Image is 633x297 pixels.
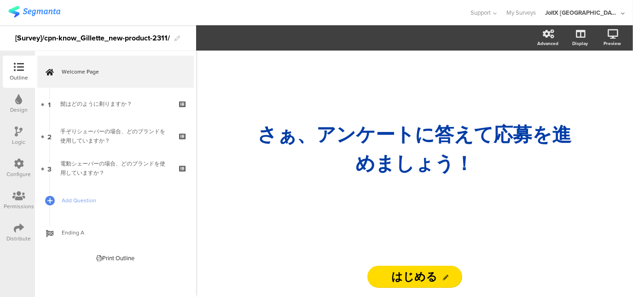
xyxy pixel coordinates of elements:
div: 髭はどのように剃りますか？ [60,99,170,109]
div: Distribute [7,234,31,243]
div: Design [10,106,28,114]
span: Welcome Page [62,67,180,76]
div: 手ぞりシェーバーの場合、どのブランドを使用していますか？ [60,127,170,145]
a: Ending A [37,217,194,249]
input: Start [367,266,462,288]
div: JoltX [GEOGRAPHIC_DATA] [545,8,619,17]
span: 1 [48,99,51,109]
div: [Survey]/cpn-know_Gillette_new-product-2311/ [15,31,170,46]
div: Display [572,40,588,47]
a: 1 髭はどのように剃りますか？ [37,88,194,120]
div: Configure [7,170,31,178]
span: Support [471,8,491,17]
span: 3 [47,163,52,173]
div: Preview [604,40,621,47]
div: Permissions [4,202,34,211]
div: Print Outline [97,254,135,263]
span: Add Question [62,196,180,205]
a: Welcome Page [37,56,194,88]
div: 電動シェーバーの場合、どのブランドを使用していますか？ [60,159,170,177]
strong: さぁ、ア ンケートに答えて応募を進めましょう！ [258,122,572,175]
img: segmanta logo [8,6,60,17]
div: Advanced [537,40,558,47]
span: 2 [47,131,52,141]
a: 3 電動シェーバーの場合、どのブランドを使用していますか？ [37,152,194,184]
span: Ending A [62,228,180,237]
a: 2 手ぞりシェーバーの場合、どのブランドを使用していますか？ [37,120,194,152]
div: Logic [12,138,26,146]
div: Outline [10,74,28,82]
